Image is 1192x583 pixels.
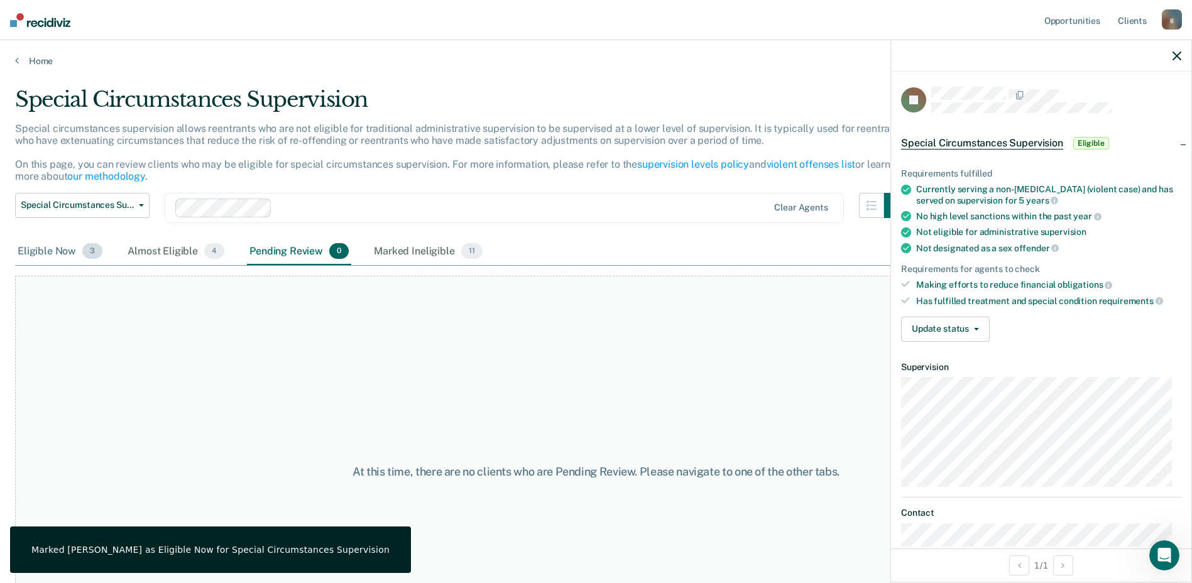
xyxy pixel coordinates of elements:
span: supervision [1041,227,1086,237]
div: Requirements fulfilled [901,168,1181,179]
button: Previous Opportunity [1009,555,1029,575]
span: 0 [329,243,349,259]
div: Making efforts to reduce financial [916,279,1181,290]
iframe: Intercom live chat [1149,540,1179,570]
div: Marked [PERSON_NAME] as Eligible Now for Special Circumstances Supervision [31,544,390,555]
span: offender [1014,243,1059,253]
dt: Contact [901,508,1181,518]
a: our methodology [67,170,145,182]
span: 4 [204,243,224,259]
div: g [1162,9,1182,30]
div: Marked Ineligible [371,238,484,266]
span: year [1073,211,1101,221]
div: Eligible Now [15,238,105,266]
div: At this time, there are no clients who are Pending Review. Please navigate to one of the other tabs. [306,465,887,479]
span: Eligible [1073,137,1109,150]
span: years [1026,195,1058,205]
div: Almost Eligible [125,238,227,266]
div: Requirements for agents to check [901,264,1181,275]
a: violent offenses list [767,158,856,170]
a: supervision levels policy [637,158,749,170]
a: Home [15,55,1177,67]
div: Has fulfilled treatment and special condition [916,295,1181,307]
div: No high level sanctions within the past [916,210,1181,222]
span: obligations [1058,280,1112,290]
div: Currently serving a non-[MEDICAL_DATA] (violent case) and has served on supervision for 5 [916,184,1181,205]
div: Not eligible for administrative [916,227,1181,237]
div: Clear agents [774,202,828,213]
div: 1 / 1 [891,548,1191,582]
span: requirements [1099,296,1163,306]
div: Pending Review [247,238,351,266]
p: Special circumstances supervision allows reentrants who are not eligible for traditional administ... [15,123,904,183]
div: Special Circumstances Supervision [15,87,909,123]
span: 3 [82,243,102,259]
img: Recidiviz [10,13,70,27]
div: Special Circumstances SupervisionEligible [891,123,1191,163]
span: Special Circumstances Supervision [901,137,1063,150]
dt: Supervision [901,362,1181,373]
button: Next Opportunity [1053,555,1073,575]
span: Special Circumstances Supervision [21,200,134,210]
button: Update status [901,317,990,342]
span: 11 [461,243,483,259]
div: Not designated as a sex [916,242,1181,254]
